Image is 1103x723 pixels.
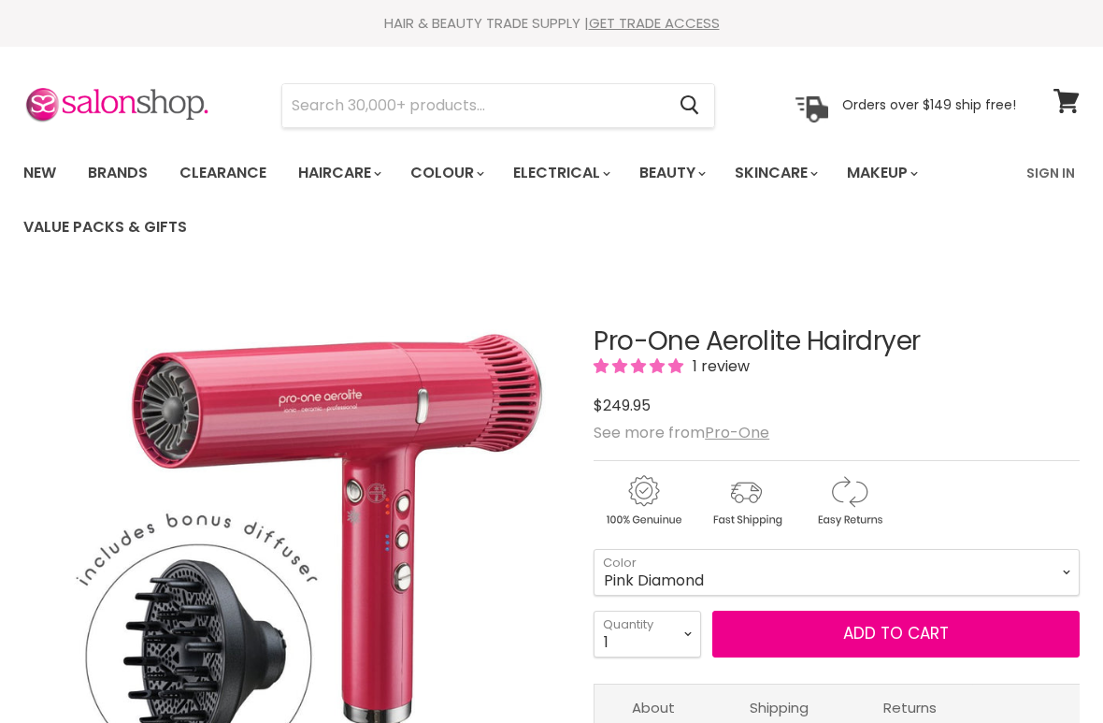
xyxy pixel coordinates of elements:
a: Haircare [284,153,393,193]
a: Brands [74,153,162,193]
button: Add to cart [712,611,1080,658]
a: Makeup [833,153,929,193]
img: shipping.gif [696,472,795,529]
img: genuine.gif [594,472,693,529]
a: Skincare [721,153,829,193]
a: Clearance [165,153,280,193]
h1: Pro-One Aerolite Hairdryer [594,327,1080,356]
img: returns.gif [799,472,898,529]
ul: Main menu [9,146,1015,254]
span: See more from [594,422,769,443]
span: Add to cart [843,622,949,644]
select: Quantity [594,611,701,658]
button: Search [665,84,714,127]
a: Beauty [625,153,717,193]
span: 5.00 stars [594,355,687,377]
span: $249.95 [594,395,651,416]
a: Sign In [1015,153,1086,193]
p: Orders over $149 ship free! [842,96,1016,113]
input: Search [282,84,665,127]
a: Pro-One [705,422,769,443]
a: New [9,153,70,193]
a: Colour [396,153,495,193]
form: Product [281,83,715,128]
a: GET TRADE ACCESS [589,13,720,33]
a: Electrical [499,153,622,193]
span: 1 review [687,355,750,377]
a: Value Packs & Gifts [9,208,201,247]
